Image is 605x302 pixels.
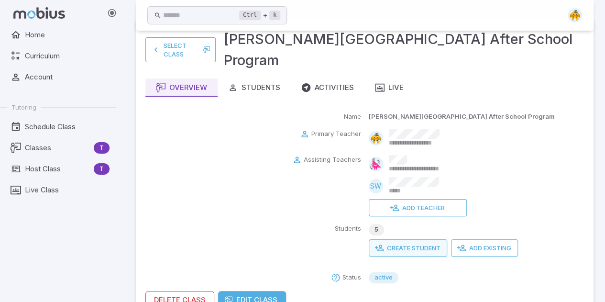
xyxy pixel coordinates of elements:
[25,51,110,61] span: Curriculum
[25,143,90,153] span: Classes
[369,131,383,145] img: semi-circle.svg
[369,179,383,193] div: SW
[223,29,584,71] h3: [PERSON_NAME][GEOGRAPHIC_DATA] After School Program
[269,11,280,20] kbd: k
[375,82,404,93] div: Live
[369,112,555,122] p: [PERSON_NAME][GEOGRAPHIC_DATA] After School Program
[451,239,518,257] button: Add Existing
[344,112,361,122] p: Name
[369,239,447,257] button: Create Student
[239,11,261,20] kbd: Ctrl
[228,82,280,93] div: Students
[25,164,90,174] span: Host Class
[11,103,36,112] span: Tutoring
[335,224,361,234] p: Students
[301,82,354,93] div: Activities
[94,143,110,153] span: T
[94,164,110,174] span: T
[311,129,361,139] p: Primary Teacher
[304,155,361,165] p: Assisting Teachers
[239,10,280,21] div: +
[25,185,110,195] span: Live Class
[25,72,110,82] span: Account
[25,30,110,40] span: Home
[369,225,384,235] span: 5
[369,157,383,171] img: right-triangle.svg
[342,273,361,282] p: Status
[156,82,207,93] div: Overview
[369,273,398,282] span: active
[145,37,216,62] a: Select Class
[568,8,582,22] img: semi-circle.svg
[25,122,110,132] span: Schedule Class
[369,199,467,216] button: Add Teacher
